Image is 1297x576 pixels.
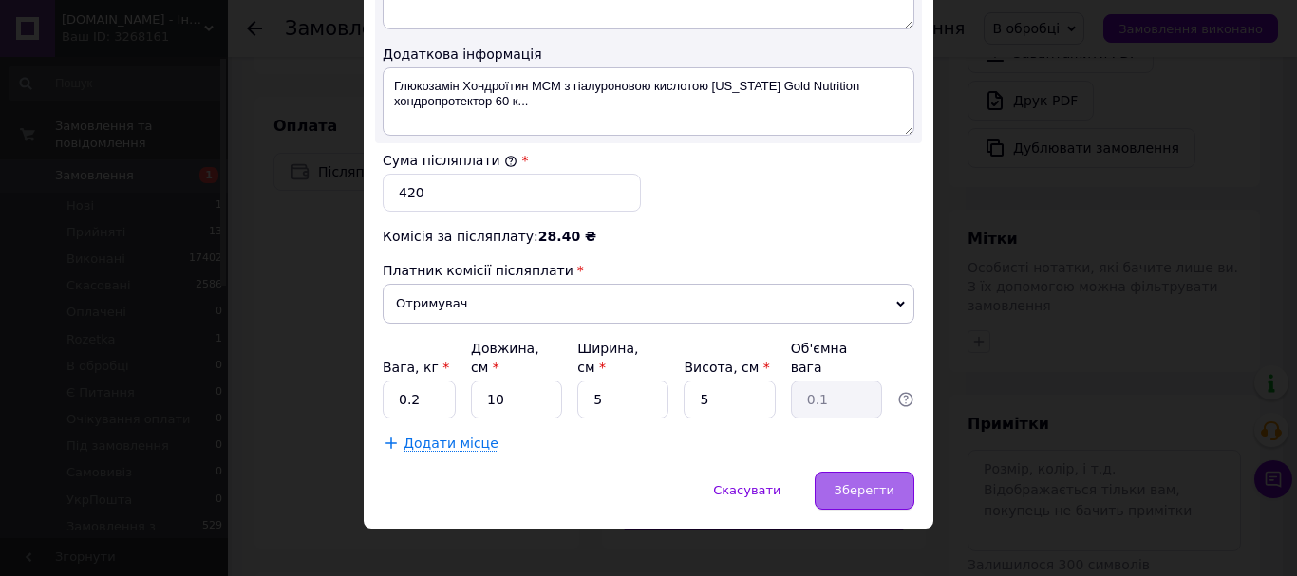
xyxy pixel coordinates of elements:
label: Довжина, см [471,341,539,375]
span: Платник комісії післяплати [383,263,573,278]
span: Скасувати [713,483,780,497]
label: Висота, см [684,360,769,375]
textarea: Глюкозамін Хондроїтин МСМ з гіалуроновою кислотою [US_STATE] Gold Nutrition хондропротектор 60 к... [383,67,914,136]
span: 28.40 ₴ [538,229,596,244]
label: Вага, кг [383,360,449,375]
label: Ширина, см [577,341,638,375]
div: Комісія за післяплату: [383,227,914,246]
span: Отримувач [383,284,914,324]
span: Зберегти [835,483,894,497]
span: Додати місце [404,436,498,452]
label: Сума післяплати [383,153,517,168]
div: Додаткова інформація [383,45,914,64]
div: Об'ємна вага [791,339,882,377]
